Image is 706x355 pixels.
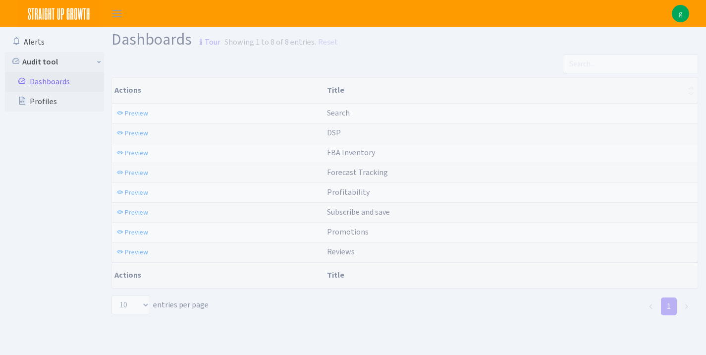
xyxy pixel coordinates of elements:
[327,108,350,118] span: Search
[327,227,369,237] span: Promotions
[114,106,151,121] a: Preview
[111,296,150,314] select: entries per page
[5,92,104,112] a: Profiles
[125,148,148,158] span: Preview
[5,72,104,92] a: Dashboards
[111,31,220,51] h1: Dashboards
[327,207,390,217] span: Subscribe and save
[224,36,316,48] div: Showing 1 to 8 of 8 entries.
[114,244,151,260] a: Preview
[672,5,689,22] a: g
[563,55,699,73] input: Search...
[195,34,220,51] small: Tour
[114,185,151,200] a: Preview
[125,228,148,237] span: Preview
[114,225,151,240] a: Preview
[5,32,104,52] a: Alerts
[112,78,323,103] th: Actions
[192,29,220,50] a: Tour
[5,52,104,72] a: Audit tool
[318,36,338,48] a: Reset
[323,262,698,288] th: Title
[114,165,151,180] a: Preview
[112,262,323,288] th: Actions
[125,128,148,138] span: Preview
[114,145,151,161] a: Preview
[125,109,148,118] span: Preview
[114,205,151,220] a: Preview
[111,296,209,314] label: entries per page
[327,127,341,138] span: DSP
[327,147,375,158] span: FBA Inventory
[327,246,355,257] span: Reviews
[661,297,677,315] a: 1
[114,125,151,141] a: Preview
[125,247,148,257] span: Preview
[323,78,698,103] th: Title : activate to sort column ascending
[672,5,689,22] img: gina
[105,5,129,22] button: Toggle navigation
[327,187,370,197] span: Profitability
[125,168,148,177] span: Preview
[125,208,148,217] span: Preview
[327,167,388,177] span: Forecast Tracking
[125,188,148,197] span: Preview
